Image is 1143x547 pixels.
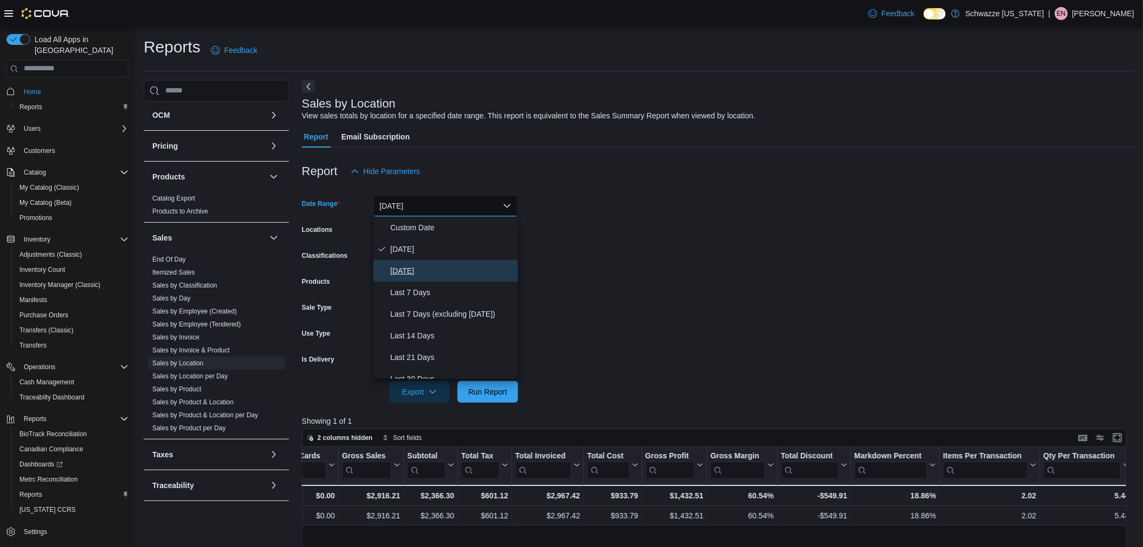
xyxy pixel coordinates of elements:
[152,398,234,406] a: Sales by Product & Location
[15,211,57,224] a: Promotions
[19,85,45,98] a: Home
[11,277,133,292] button: Inventory Manager (Classic)
[855,451,936,478] button: Markdown Percent
[304,126,328,148] span: Report
[11,487,133,502] button: Reports
[11,426,133,442] button: BioTrack Reconciliation
[1044,489,1129,502] div: 5.44
[11,390,133,405] button: Traceabilty Dashboard
[302,251,348,260] label: Classifications
[864,3,919,24] a: Feedback
[19,341,46,350] span: Transfers
[15,196,76,209] a: My Catalog (Beta)
[468,386,507,397] span: Run Report
[2,359,133,375] button: Operations
[15,503,129,516] span: Washington CCRS
[342,489,400,502] div: $2,916.21
[342,451,392,478] div: Gross Sales
[302,199,340,208] label: Date Range
[1044,509,1129,522] div: 5.44
[267,479,280,492] button: Traceability
[224,45,257,56] span: Feedback
[19,122,129,135] span: Users
[15,339,51,352] a: Transfers
[11,180,133,195] button: My Catalog (Classic)
[152,294,191,303] span: Sales by Day
[943,509,1037,522] div: 2.02
[1048,7,1051,20] p: |
[302,80,315,93] button: Next
[19,393,84,402] span: Traceabilty Dashboard
[15,263,70,276] a: Inventory Count
[391,264,514,277] span: [DATE]
[24,235,50,244] span: Inventory
[19,311,69,319] span: Purchase Orders
[407,509,454,522] div: $2,366.30
[15,263,129,276] span: Inventory Count
[267,231,280,244] button: Sales
[19,281,100,289] span: Inventory Manager (Classic)
[943,451,1028,478] div: Items Per Transaction
[24,363,56,371] span: Operations
[407,451,454,478] button: Subtotal
[710,509,774,522] div: 60.54%
[393,433,422,442] span: Sort fields
[11,442,133,457] button: Canadian Compliance
[924,8,946,19] input: Dark Mode
[152,372,228,381] span: Sales by Location per Day
[267,109,280,122] button: OCM
[364,166,420,177] span: Hide Parameters
[391,286,514,299] span: Last 7 Days
[11,502,133,517] button: [US_STATE] CCRS
[152,307,237,316] span: Sales by Employee (Created)
[152,195,195,202] a: Catalog Export
[152,359,204,367] a: Sales by Location
[19,103,42,111] span: Reports
[461,451,508,478] button: Total Tax
[11,338,133,353] button: Transfers
[152,208,208,215] a: Products to Archive
[15,391,89,404] a: Traceabilty Dashboard
[152,232,265,243] button: Sales
[515,451,571,478] div: Total Invoiced
[855,489,936,502] div: 18.86%
[207,39,261,61] a: Feedback
[15,293,51,306] a: Manifests
[2,165,133,180] button: Catalog
[152,171,185,182] h3: Products
[19,505,76,514] span: [US_STATE] CCRS
[341,126,410,148] span: Email Subscription
[19,525,51,538] a: Settings
[346,161,425,182] button: Hide Parameters
[15,181,84,194] a: My Catalog (Classic)
[284,451,335,478] button: Gift Cards
[19,412,51,425] button: Reports
[24,88,41,96] span: Home
[645,451,695,478] div: Gross Profit
[855,509,936,522] div: 18.86%
[152,110,265,121] button: OCM
[1094,431,1107,444] button: Display options
[19,183,79,192] span: My Catalog (Classic)
[15,278,129,291] span: Inventory Manager (Classic)
[458,381,518,403] button: Run Report
[943,489,1037,502] div: 2.02
[19,525,129,538] span: Settings
[302,165,338,178] h3: Report
[391,221,514,234] span: Custom Date
[152,269,195,276] a: Itemized Sales
[781,451,838,461] div: Total Discount
[710,451,765,478] div: Gross Margin
[152,385,201,393] span: Sales by Product
[19,144,59,157] a: Customers
[1077,431,1090,444] button: Keyboard shortcuts
[152,411,258,419] span: Sales by Product & Location per Day
[24,146,55,155] span: Customers
[11,375,133,390] button: Cash Management
[284,509,335,522] div: $0.00
[391,351,514,364] span: Last 21 Days
[267,448,280,461] button: Taxes
[22,8,70,19] img: Cova
[11,308,133,323] button: Purchase Orders
[2,411,133,426] button: Reports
